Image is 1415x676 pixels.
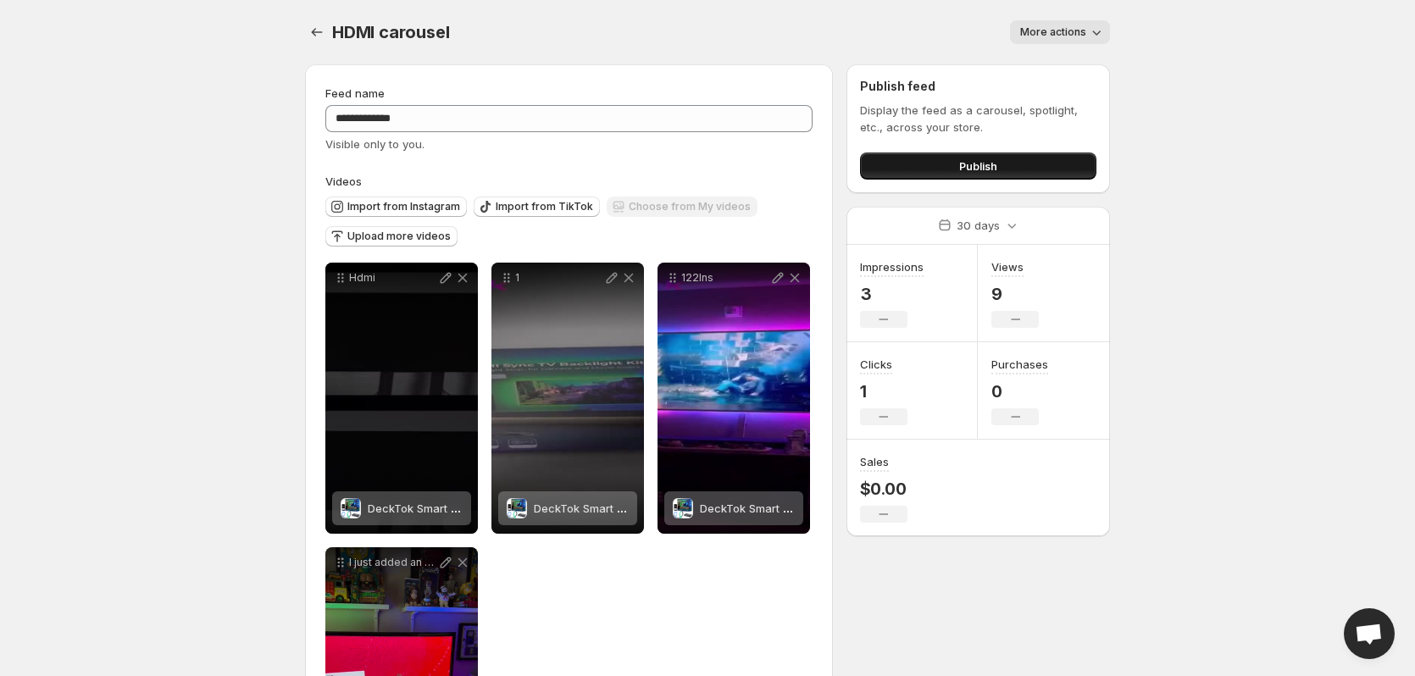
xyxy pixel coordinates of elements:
[491,263,644,534] div: 1DeckTok Smart HDMI Sync LED Backlight KitDeckTok Smart HDMI Sync LED Backlight Kit
[507,498,527,518] img: DeckTok Smart HDMI Sync LED Backlight Kit
[1020,25,1086,39] span: More actions
[325,263,478,534] div: HdmiDeckTok Smart HDMI Sync LED Backlight KitDeckTok Smart HDMI Sync LED Backlight Kit
[700,501,930,515] span: DeckTok Smart HDMI Sync LED Backlight Kit
[860,102,1096,136] p: Display the feed as a carousel, spotlight, etc., across your store.
[1344,608,1395,659] a: Open chat
[860,381,907,402] p: 1
[860,152,1096,180] button: Publish
[474,197,600,217] button: Import from TikTok
[325,175,362,188] span: Videos
[1010,20,1110,44] button: More actions
[860,479,907,499] p: $0.00
[325,86,385,100] span: Feed name
[991,258,1024,275] h3: Views
[325,137,424,151] span: Visible only to you.
[658,263,810,534] div: 122InsDeckTok Smart HDMI Sync LED Backlight KitDeckTok Smart HDMI Sync LED Backlight Kit
[860,356,892,373] h3: Clicks
[349,271,437,285] p: Hdmi
[368,501,598,515] span: DeckTok Smart HDMI Sync LED Backlight Kit
[325,226,458,247] button: Upload more videos
[515,271,603,285] p: 1
[860,284,924,304] p: 3
[860,453,889,470] h3: Sales
[325,197,467,217] button: Import from Instagram
[341,498,361,518] img: DeckTok Smart HDMI Sync LED Backlight Kit
[860,78,1096,95] h2: Publish feed
[673,498,693,518] img: DeckTok Smart HDMI Sync LED Backlight Kit
[349,556,437,569] p: I just added an awesome TV backlight kit to the gameroom This one is from decktokofficial and loo...
[496,200,593,213] span: Import from TikTok
[991,381,1048,402] p: 0
[347,200,460,213] span: Import from Instagram
[332,22,449,42] span: HDMI carousel
[991,284,1039,304] p: 9
[860,258,924,275] h3: Impressions
[347,230,451,243] span: Upload more videos
[305,20,329,44] button: Settings
[991,356,1048,373] h3: Purchases
[681,271,769,285] p: 122Ins
[959,158,997,175] span: Publish
[534,501,764,515] span: DeckTok Smart HDMI Sync LED Backlight Kit
[957,217,1000,234] p: 30 days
